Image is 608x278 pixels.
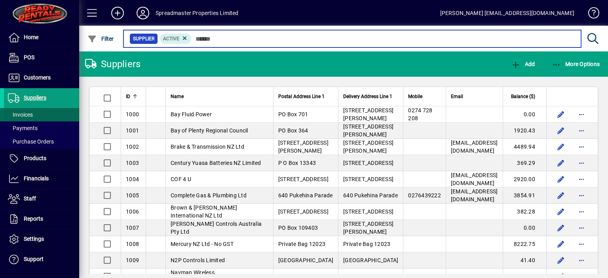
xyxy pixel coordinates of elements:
[343,257,398,263] span: [GEOGRAPHIC_DATA]
[343,208,393,215] span: [STREET_ADDRESS]
[278,241,325,247] span: Private Bag 12023
[126,225,139,231] span: 1007
[171,257,225,263] span: N2P Controls Limited
[503,187,546,204] td: 3854.91
[171,92,184,101] span: Name
[555,108,567,121] button: Edit
[4,149,79,168] a: Products
[503,236,546,252] td: 8222.75
[24,54,34,61] span: POS
[555,189,567,202] button: Edit
[555,124,567,137] button: Edit
[408,192,441,199] span: 0276439222
[503,252,546,269] td: 41.40
[555,238,567,250] button: Edit
[24,216,43,222] span: Reports
[575,238,588,250] button: More options
[503,155,546,171] td: 369.29
[343,221,393,235] span: [STREET_ADDRESS][PERSON_NAME]
[24,256,44,262] span: Support
[511,92,535,101] span: Balance ($)
[408,92,441,101] div: Mobile
[8,125,38,131] span: Payments
[575,254,588,267] button: More options
[575,140,588,153] button: More options
[156,7,238,19] div: Spreadmaster Properties Limited
[171,204,237,219] span: Brown & [PERSON_NAME] International NZ Ltd
[126,257,139,263] span: 1009
[24,155,46,161] span: Products
[4,229,79,249] a: Settings
[126,144,139,150] span: 1002
[4,48,79,68] a: POS
[130,6,156,20] button: Profile
[171,111,212,117] span: Bay Fluid Power
[4,68,79,88] a: Customers
[408,92,422,101] span: Mobile
[440,7,574,19] div: [PERSON_NAME] [EMAIL_ADDRESS][DOMAIN_NAME]
[278,208,329,215] span: [STREET_ADDRESS]
[8,138,54,145] span: Purchase Orders
[508,92,542,101] div: Balance ($)
[278,176,329,182] span: [STREET_ADDRESS]
[451,92,498,101] div: Email
[575,189,588,202] button: More options
[24,236,44,242] span: Settings
[87,36,114,42] span: Filter
[582,2,598,27] a: Knowledge Base
[126,208,139,215] span: 1006
[503,123,546,139] td: 1920.43
[171,144,244,150] span: Brake & Transmission NZ Ltd
[105,6,130,20] button: Add
[511,61,535,67] span: Add
[451,172,498,186] span: [EMAIL_ADDRESS][DOMAIN_NAME]
[555,254,567,267] button: Edit
[24,95,46,101] span: Suppliers
[278,127,308,134] span: PO Box 364
[8,112,33,118] span: Invoices
[278,257,333,263] span: [GEOGRAPHIC_DATA]
[160,34,192,44] mat-chip: Activation Status: Active
[4,28,79,47] a: Home
[575,124,588,137] button: More options
[503,204,546,220] td: 382.28
[171,176,191,182] span: COF 4 U
[133,35,154,43] span: Supplier
[126,127,139,134] span: 1001
[85,58,141,70] div: Suppliers
[278,192,333,199] span: 640 Pukehina Parade
[555,221,567,234] button: Edit
[343,92,392,101] span: Delivery Address Line 1
[343,241,390,247] span: Private Bag 12023
[343,176,393,182] span: [STREET_ADDRESS]
[278,225,318,231] span: PO Box 109403
[503,171,546,187] td: 2920.00
[126,176,139,182] span: 1004
[278,140,329,154] span: [STREET_ADDRESS][PERSON_NAME]
[552,61,600,67] span: More Options
[171,192,247,199] span: Complete Gas & Plumbing Ltd
[555,140,567,153] button: Edit
[451,140,498,154] span: [EMAIL_ADDRESS][DOMAIN_NAME]
[24,195,36,202] span: Staff
[163,36,179,42] span: Active
[575,108,588,121] button: More options
[343,140,393,154] span: [STREET_ADDRESS][PERSON_NAME]
[126,241,139,247] span: 1008
[171,241,234,247] span: Mercury NZ Ltd - No GST
[343,123,393,138] span: [STREET_ADDRESS][PERSON_NAME]
[343,192,398,199] span: 640 Pukehina Parade
[343,160,393,166] span: [STREET_ADDRESS]
[4,108,79,121] a: Invoices
[24,74,51,81] span: Customers
[451,188,498,202] span: [EMAIL_ADDRESS][DOMAIN_NAME]
[4,169,79,189] a: Financials
[126,92,141,101] div: ID
[85,32,116,46] button: Filter
[575,173,588,185] button: More options
[126,92,130,101] span: ID
[503,106,546,123] td: 0.00
[575,205,588,218] button: More options
[24,34,38,40] span: Home
[278,111,308,117] span: PO Box 701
